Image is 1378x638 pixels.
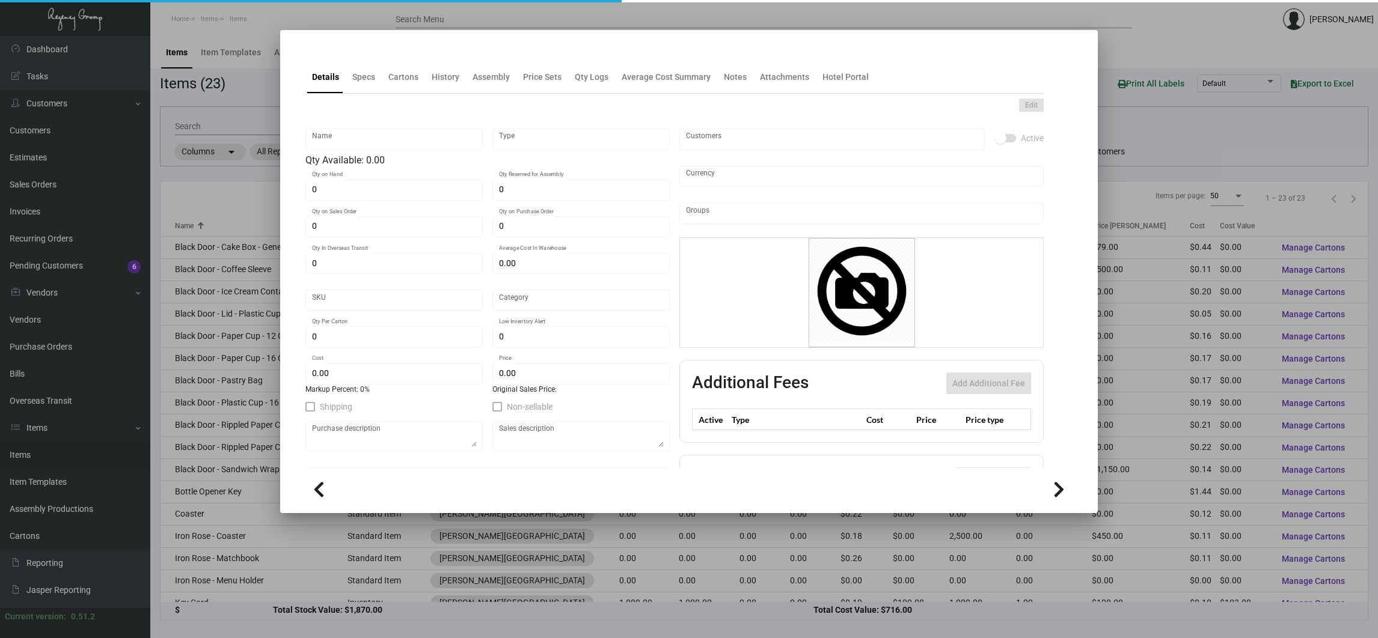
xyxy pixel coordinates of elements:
div: Specs [352,71,375,84]
th: Type [729,409,863,430]
div: Attachments [760,71,809,84]
div: Average Cost Summary [622,71,711,84]
div: Cartons [388,71,418,84]
span: Active [1021,131,1044,145]
button: Add Additional Fee [946,372,1031,394]
input: Add new.. [686,135,979,144]
span: Edit [1025,100,1038,111]
button: Edit [1019,99,1044,112]
div: Notes [724,71,747,84]
th: Active [693,409,729,430]
div: 0.51.2 [71,610,95,623]
div: History [432,71,459,84]
button: Add item Vendor [955,467,1031,489]
h2: Additional Fees [692,372,809,394]
span: Add Additional Fee [952,378,1025,388]
span: Shipping [320,400,352,414]
div: Details [312,71,339,84]
th: Price [913,409,963,430]
th: Cost [863,409,913,430]
div: Qty Available: 0.00 [305,153,670,168]
div: Qty Logs [575,71,608,84]
div: Assembly [473,71,510,84]
div: Current version: [5,610,66,623]
div: Price Sets [523,71,562,84]
th: Price type [963,409,1017,430]
span: Non-sellable [507,400,553,414]
input: Add new.. [686,208,1038,218]
div: Hotel Portal [822,71,869,84]
h2: Item Vendors [692,467,792,489]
